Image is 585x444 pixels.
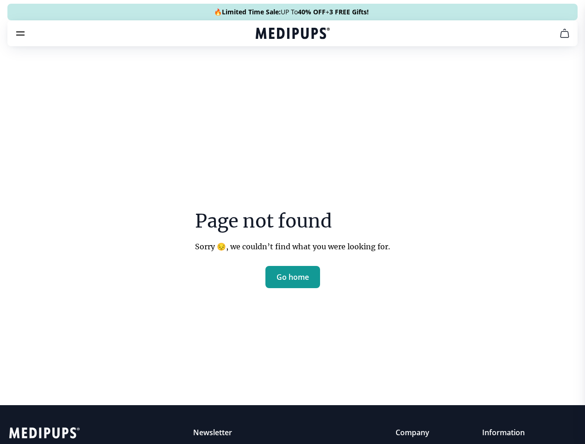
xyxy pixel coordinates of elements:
a: Medipups [256,26,330,42]
p: Newsletter [193,427,333,438]
p: Information [482,427,555,438]
p: Company [396,427,449,438]
button: burger-menu [15,28,26,39]
p: Sorry 😔, we couldn’t find what you were looking for. [195,242,390,251]
button: cart [554,22,576,44]
h3: Page not found [195,208,390,234]
button: Go home [265,266,320,288]
span: 🔥 UP To + [214,7,369,17]
span: Go home [277,272,309,282]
